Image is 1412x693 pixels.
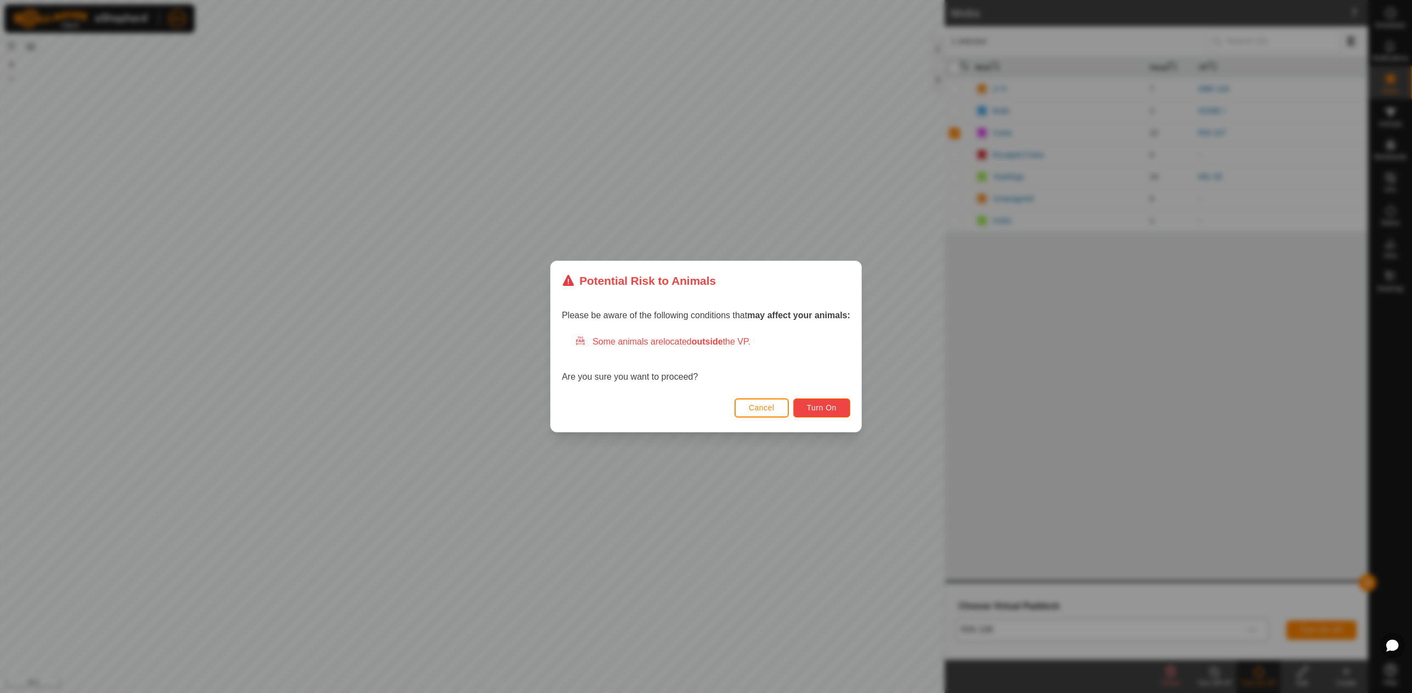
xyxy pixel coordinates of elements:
strong: may affect your animals: [747,311,850,320]
span: Please be aware of the following conditions that [562,311,850,320]
strong: outside [692,337,723,346]
div: Potential Risk to Animals [562,272,716,289]
div: Are you sure you want to proceed? [562,335,850,384]
button: Cancel [735,398,789,418]
button: Turn On [793,398,850,418]
span: located the VP. [663,337,750,346]
span: Turn On [807,403,837,412]
div: Some animals are [575,335,850,348]
span: Cancel [749,403,775,412]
